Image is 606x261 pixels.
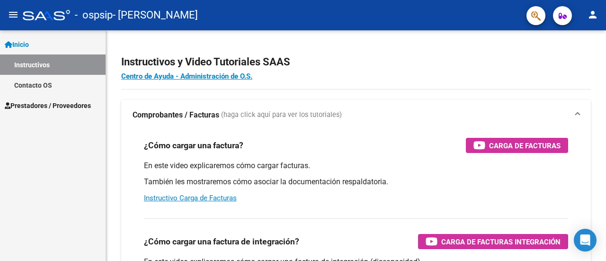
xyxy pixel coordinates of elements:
[441,236,561,248] span: Carga de Facturas Integración
[144,139,243,152] h3: ¿Cómo cargar una factura?
[466,138,568,153] button: Carga de Facturas
[113,5,198,26] span: - [PERSON_NAME]
[221,110,342,120] span: (haga click aquí para ver los tutoriales)
[144,194,237,202] a: Instructivo Carga de Facturas
[8,9,19,20] mat-icon: menu
[418,234,568,249] button: Carga de Facturas Integración
[121,72,252,81] a: Centro de Ayuda - Administración de O.S.
[587,9,598,20] mat-icon: person
[574,229,597,252] div: Open Intercom Messenger
[144,235,299,248] h3: ¿Cómo cargar una factura de integración?
[121,53,591,71] h2: Instructivos y Video Tutoriales SAAS
[144,177,568,187] p: También les mostraremos cómo asociar la documentación respaldatoria.
[5,39,29,50] span: Inicio
[121,100,591,130] mat-expansion-panel-header: Comprobantes / Facturas (haga click aquí para ver los tutoriales)
[489,140,561,152] span: Carga de Facturas
[75,5,113,26] span: - ospsip
[144,161,568,171] p: En este video explicaremos cómo cargar facturas.
[5,100,91,111] span: Prestadores / Proveedores
[133,110,219,120] strong: Comprobantes / Facturas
